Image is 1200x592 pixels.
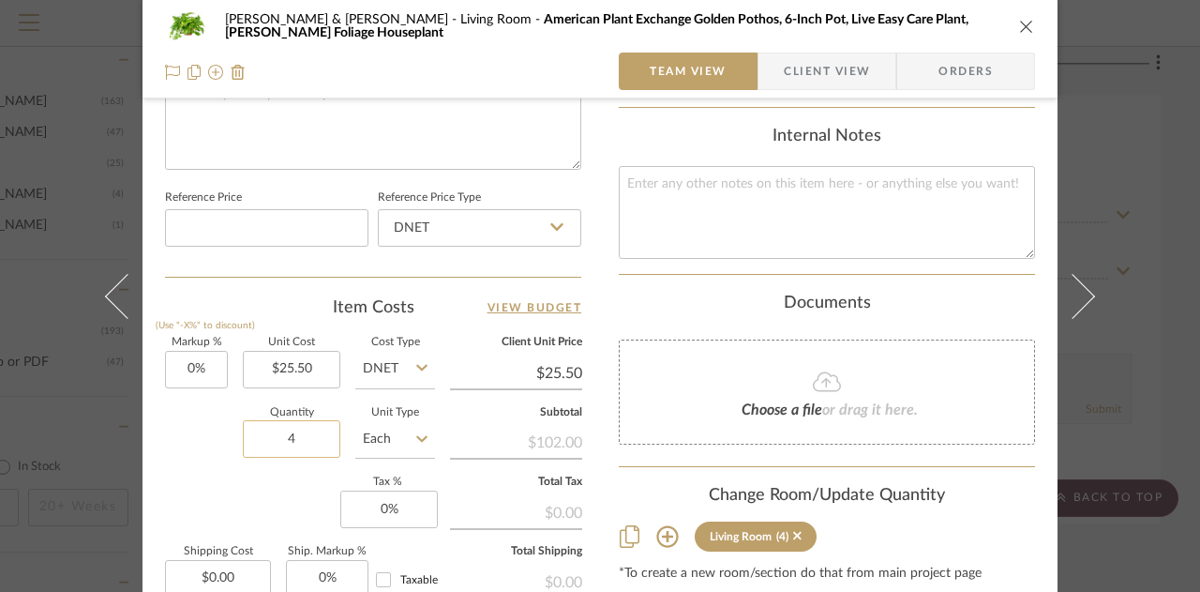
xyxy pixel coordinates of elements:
[378,193,481,203] label: Reference Price Type
[340,478,435,487] label: Tax %
[650,53,727,90] span: Team View
[1018,18,1035,35] button: close
[165,8,210,45] img: 62d3fada-4cd9-4592-a746-c1bc9cb2b9a9_48x40.jpg
[450,424,582,458] div: $102.00
[243,338,340,347] label: Unit Cost
[450,338,582,347] label: Client Unit Price
[243,408,340,417] label: Quantity
[450,494,582,528] div: $0.00
[619,294,1035,314] div: Documents
[165,193,242,203] label: Reference Price
[450,547,582,556] label: Total Shipping
[619,486,1035,507] div: Change Room/Update Quantity
[487,296,582,319] a: View Budget
[460,13,544,26] span: Living Room
[286,547,368,556] label: Ship. Markup %
[619,567,1035,582] div: *To create a new room/section do that from main project page
[918,53,1013,90] span: Orders
[822,402,918,417] span: or drag it here.
[450,408,582,417] label: Subtotal
[355,338,435,347] label: Cost Type
[165,296,581,319] div: Item Costs
[710,530,772,543] div: Living Room
[450,478,582,487] label: Total Tax
[776,530,788,543] div: (4)
[400,574,438,585] span: Taxable
[225,13,460,26] span: [PERSON_NAME] & [PERSON_NAME]
[355,408,435,417] label: Unit Type
[225,13,968,39] span: American Plant Exchange Golden Pothos, 6-Inch Pot, Live Easy Care Plant, [PERSON_NAME] Foliage Ho...
[231,65,246,80] img: Remove from project
[784,53,870,90] span: Client View
[619,127,1035,147] div: Internal Notes
[165,547,271,556] label: Shipping Cost
[742,402,822,417] span: Choose a file
[165,338,228,347] label: Markup %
